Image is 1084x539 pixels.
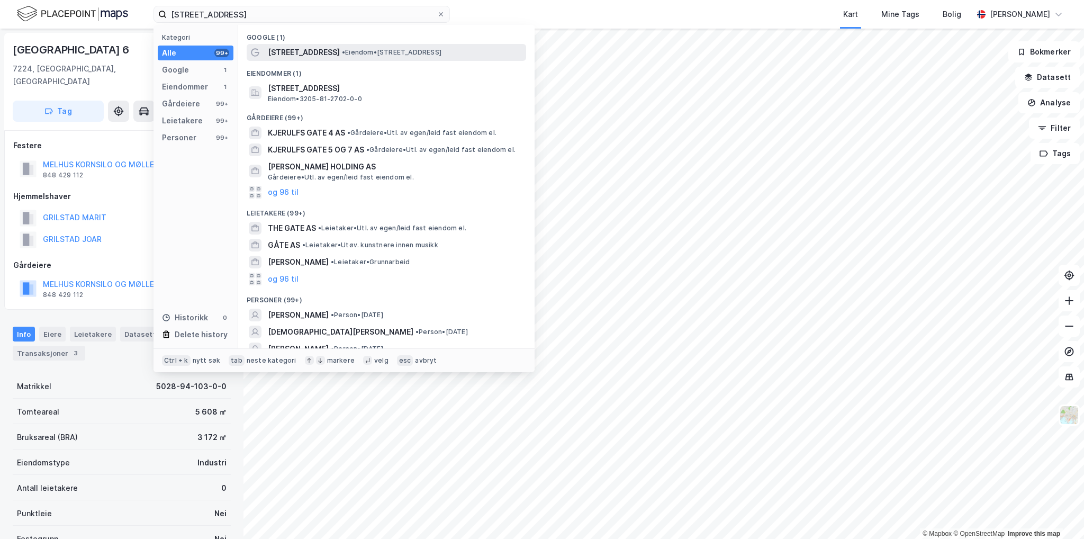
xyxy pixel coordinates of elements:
[247,356,296,365] div: neste kategori
[374,356,389,365] div: velg
[1008,530,1060,537] a: Improve this map
[162,47,176,59] div: Alle
[162,80,208,93] div: Eiendommer
[195,406,227,418] div: 5 608 ㎡
[268,160,522,173] span: [PERSON_NAME] HOLDING AS
[162,311,208,324] div: Historikk
[162,131,196,144] div: Personer
[366,146,516,154] span: Gårdeiere • Utl. av egen/leid fast eiendom el.
[162,97,200,110] div: Gårdeiere
[268,343,329,355] span: [PERSON_NAME]
[156,380,227,393] div: 5028-94-103-0-0
[162,114,203,127] div: Leietakere
[268,173,414,182] span: Gårdeiere • Utl. av egen/leid fast eiendom el.
[13,190,230,203] div: Hjemmelshaver
[268,186,299,199] button: og 96 til
[347,129,350,137] span: •
[13,139,230,152] div: Festere
[415,328,468,336] span: Person • [DATE]
[843,8,858,21] div: Kart
[366,146,369,154] span: •
[197,456,227,469] div: Industri
[881,8,919,21] div: Mine Tags
[268,222,316,235] span: THE GATE AS
[318,224,321,232] span: •
[302,241,305,249] span: •
[268,127,345,139] span: KJERULFS GATE 4 AS
[17,507,52,520] div: Punktleie
[13,259,230,272] div: Gårdeiere
[331,258,410,266] span: Leietaker • Grunnarbeid
[268,239,300,251] span: GÅTE AS
[43,171,83,179] div: 848 429 112
[342,48,441,57] span: Eiendom • [STREET_ADDRESS]
[162,33,233,41] div: Kategori
[43,291,83,299] div: 848 429 112
[70,327,116,342] div: Leietakere
[221,313,229,322] div: 0
[39,327,66,342] div: Eiere
[268,256,329,268] span: [PERSON_NAME]
[331,345,334,353] span: •
[318,224,466,232] span: Leietaker • Utl. av egen/leid fast eiendom el.
[17,482,78,495] div: Antall leietakere
[17,5,128,23] img: logo.f888ab2527a4732fd821a326f86c7f29.svg
[13,346,85,361] div: Transaksjoner
[17,380,51,393] div: Matrikkel
[347,129,496,137] span: Gårdeiere • Utl. av egen/leid fast eiendom el.
[1059,405,1079,425] img: Z
[415,328,419,336] span: •
[13,41,131,58] div: [GEOGRAPHIC_DATA] 6
[990,8,1050,21] div: [PERSON_NAME]
[1031,143,1080,164] button: Tags
[268,95,362,103] span: Eiendom • 3205-81-2702-0-0
[70,348,81,358] div: 3
[214,133,229,142] div: 99+
[238,25,535,44] div: Google (1)
[238,61,535,80] div: Eiendommer (1)
[197,431,227,444] div: 3 172 ㎡
[221,482,227,495] div: 0
[268,143,364,156] span: KJERULFS GATE 5 OG 7 AS
[221,83,229,91] div: 1
[238,288,535,307] div: Personer (99+)
[331,311,334,319] span: •
[268,326,413,338] span: [DEMOGRAPHIC_DATA][PERSON_NAME]
[13,62,178,88] div: 7224, [GEOGRAPHIC_DATA], [GEOGRAPHIC_DATA]
[229,355,245,366] div: tab
[327,356,355,365] div: markere
[193,356,221,365] div: nytt søk
[1015,67,1080,88] button: Datasett
[953,530,1005,537] a: OpenStreetMap
[1018,92,1080,113] button: Analyse
[331,345,383,353] span: Person • [DATE]
[238,105,535,124] div: Gårdeiere (99+)
[214,507,227,520] div: Nei
[13,327,35,342] div: Info
[214,116,229,125] div: 99+
[17,406,59,418] div: Tomteareal
[1029,118,1080,139] button: Filter
[175,328,228,341] div: Delete history
[214,100,229,108] div: 99+
[238,201,535,220] div: Leietakere (99+)
[214,49,229,57] div: 99+
[302,241,438,249] span: Leietaker • Utøv. kunstnere innen musikk
[923,530,952,537] a: Mapbox
[943,8,961,21] div: Bolig
[331,311,383,319] span: Person • [DATE]
[268,46,340,59] span: [STREET_ADDRESS]
[120,327,160,342] div: Datasett
[331,258,334,266] span: •
[1031,488,1084,539] iframe: Chat Widget
[221,66,229,74] div: 1
[167,6,437,22] input: Søk på adresse, matrikkel, gårdeiere, leietakere eller personer
[268,273,299,285] button: og 96 til
[268,82,522,95] span: [STREET_ADDRESS]
[17,431,78,444] div: Bruksareal (BRA)
[415,356,437,365] div: avbryt
[1008,41,1080,62] button: Bokmerker
[268,309,329,321] span: [PERSON_NAME]
[342,48,345,56] span: •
